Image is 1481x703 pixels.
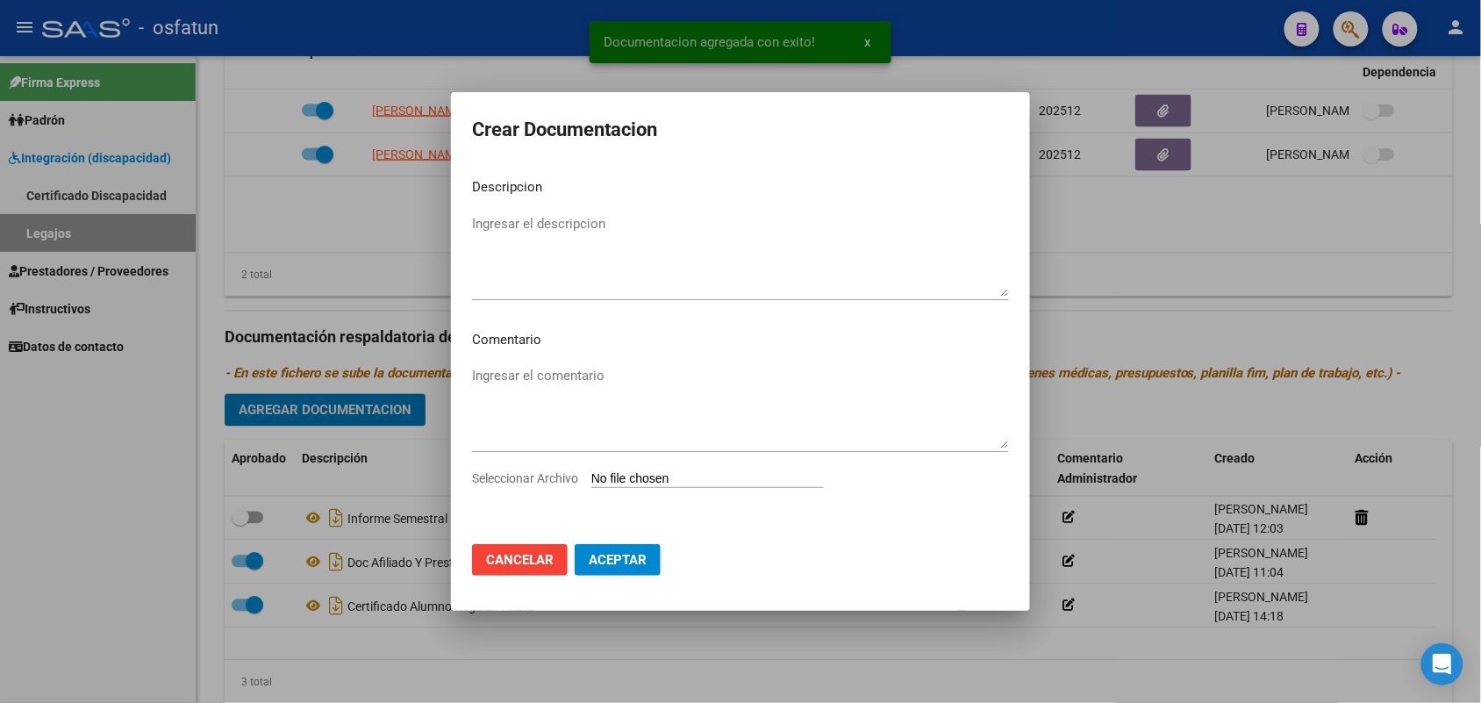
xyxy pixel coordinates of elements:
[1421,643,1463,685] div: Open Intercom Messenger
[589,552,647,568] span: Aceptar
[472,113,1009,147] h2: Crear Documentacion
[486,552,554,568] span: Cancelar
[575,544,661,576] button: Aceptar
[472,471,578,485] span: Seleccionar Archivo
[472,330,1009,350] p: Comentario
[472,177,1009,197] p: Descripcion
[472,544,568,576] button: Cancelar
